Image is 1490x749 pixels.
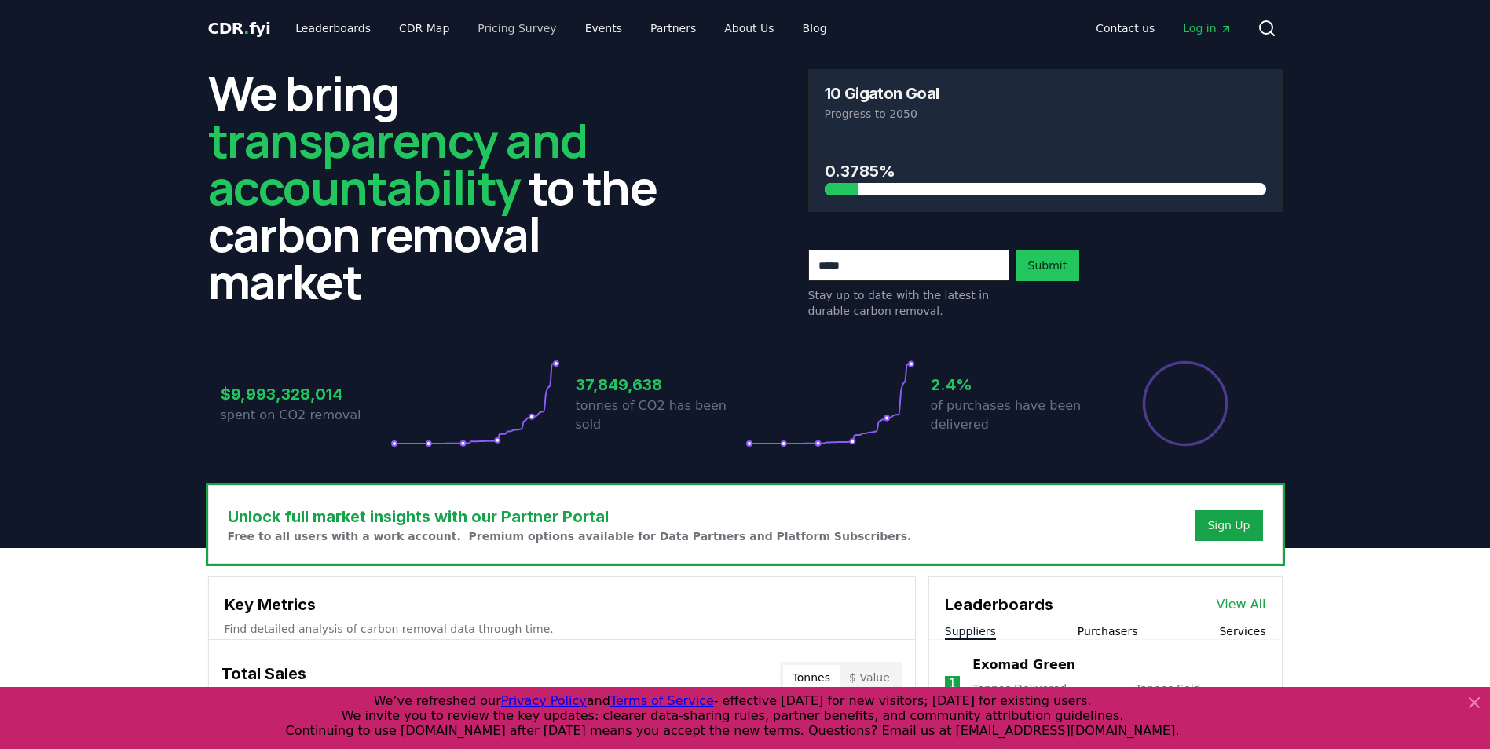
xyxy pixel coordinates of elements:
[931,373,1100,396] h3: 2.4%
[1183,20,1232,36] span: Log in
[1217,595,1266,614] a: View All
[1016,250,1080,281] button: Submit
[1083,14,1244,42] nav: Main
[825,86,939,101] h3: 10 Gigaton Goal
[283,14,383,42] a: Leaderboards
[228,505,912,528] h3: Unlock full market insights with our Partner Portal
[283,14,839,42] nav: Main
[573,14,635,42] a: Events
[208,19,271,38] span: CDR fyi
[1219,623,1265,639] button: Services
[1135,681,1265,712] p: Tonnes Sold :
[808,287,1009,319] p: Stay up to date with the latest in durable carbon removal.
[783,665,840,690] button: Tonnes
[1207,517,1250,533] a: Sign Up
[1195,510,1262,541] button: Sign Up
[972,656,1075,674] a: Exomad Green
[221,406,390,425] p: spent on CO2 removal
[576,396,745,434] p: tonnes of CO2 has been sold
[1083,14,1167,42] a: Contact us
[243,19,249,38] span: .
[972,681,1119,712] p: Tonnes Delivered :
[1078,623,1138,639] button: Purchasers
[948,674,956,693] p: 1
[221,382,390,406] h3: $9,993,328,014
[945,593,1053,616] h3: Leaderboards
[221,662,306,693] h3: Total Sales
[228,528,912,544] p: Free to all users with a work account. Premium options available for Data Partners and Platform S...
[465,14,569,42] a: Pricing Survey
[825,106,1266,122] p: Progress to 2050
[840,665,899,690] button: $ Value
[638,14,708,42] a: Partners
[208,17,271,39] a: CDR.fyi
[225,621,899,637] p: Find detailed analysis of carbon removal data through time.
[712,14,786,42] a: About Us
[208,69,683,305] h2: We bring to the carbon removal market
[945,623,996,639] button: Suppliers
[576,373,745,396] h3: 37,849,638
[208,108,588,219] span: transparency and accountability
[386,14,462,42] a: CDR Map
[931,396,1100,434] p: of purchases have been delivered
[1170,14,1244,42] a: Log in
[1141,360,1229,448] div: Percentage of sales delivered
[825,159,1266,183] h3: 0.3785%
[790,14,840,42] a: Blog
[225,593,899,616] h3: Key Metrics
